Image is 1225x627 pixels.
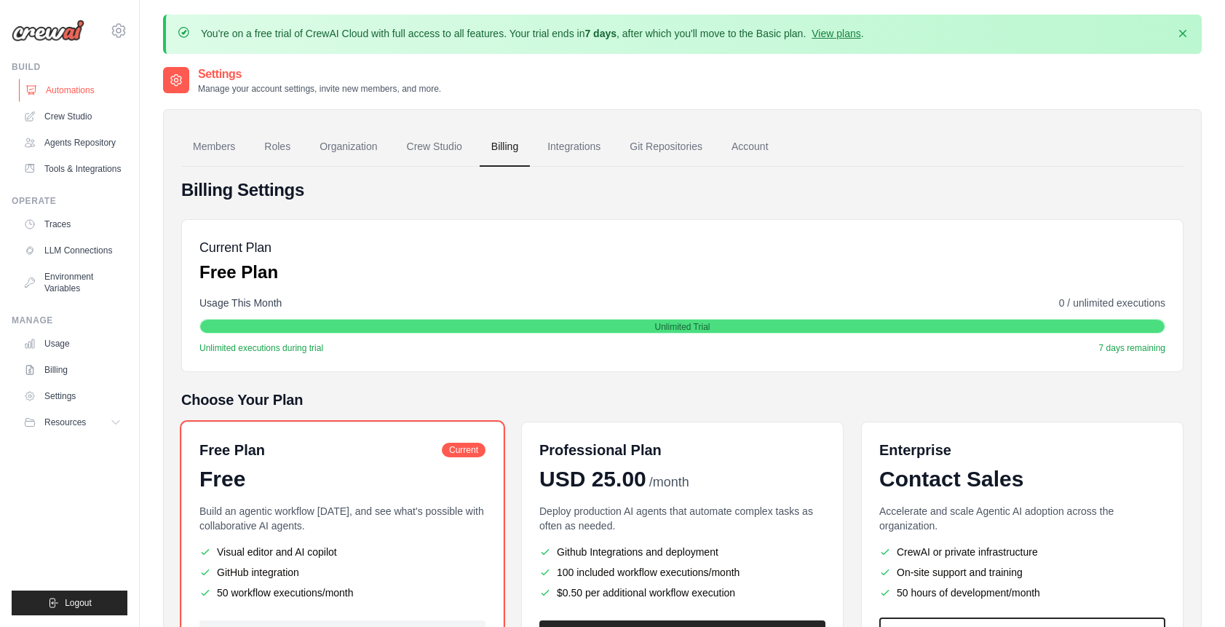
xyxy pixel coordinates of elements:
li: 100 included workflow executions/month [539,565,825,580]
a: Account [720,127,780,167]
a: Tools & Integrations [17,157,127,181]
span: Resources [44,417,86,428]
li: 50 workflow executions/month [199,585,485,600]
a: View plans [812,28,860,39]
a: Environment Variables [17,265,127,300]
span: 7 days remaining [1099,342,1165,354]
p: You're on a free trial of CrewAI Cloud with full access to all features. Your trial ends in , aft... [201,26,864,41]
h5: Current Plan [199,237,278,258]
h6: Enterprise [879,440,1165,460]
a: Integrations [536,127,612,167]
li: On-site support and training [879,565,1165,580]
span: /month [649,473,689,492]
li: 50 hours of development/month [879,585,1165,600]
a: Git Repositories [618,127,714,167]
h6: Free Plan [199,440,265,460]
img: Logo [12,20,84,42]
a: Members [181,127,247,167]
a: Roles [253,127,302,167]
a: Automations [19,79,129,102]
h6: Professional Plan [539,440,662,460]
li: $0.50 per additional workflow execution [539,585,825,600]
a: Crew Studio [395,127,474,167]
a: Agents Repository [17,131,127,154]
a: Usage [17,332,127,355]
div: Manage [12,315,127,326]
button: Resources [17,411,127,434]
h5: Choose Your Plan [181,390,1184,410]
a: Organization [308,127,389,167]
span: Unlimited executions during trial [199,342,323,354]
span: Logout [65,597,92,609]
p: Manage your account settings, invite new members, and more. [198,83,441,95]
span: Usage This Month [199,296,282,310]
a: Crew Studio [17,105,127,128]
span: Unlimited Trial [654,321,710,333]
h4: Billing Settings [181,178,1184,202]
button: Logout [12,591,127,615]
div: Contact Sales [879,466,1165,492]
span: Current [442,443,485,457]
li: Visual editor and AI copilot [199,545,485,559]
div: Operate [12,195,127,207]
h2: Settings [198,66,441,83]
a: Billing [480,127,530,167]
strong: 7 days [584,28,617,39]
a: Traces [17,213,127,236]
a: Billing [17,358,127,382]
a: Settings [17,385,127,408]
p: Build an agentic workflow [DATE], and see what's possible with collaborative AI agents. [199,504,485,533]
li: CrewAI or private infrastructure [879,545,1165,559]
div: Free [199,466,485,492]
p: Accelerate and scale Agentic AI adoption across the organization. [879,504,1165,533]
p: Free Plan [199,261,278,284]
span: 0 / unlimited executions [1059,296,1165,310]
a: LLM Connections [17,239,127,262]
div: Build [12,61,127,73]
li: Github Integrations and deployment [539,545,825,559]
p: Deploy production AI agents that automate complex tasks as often as needed. [539,504,825,533]
li: GitHub integration [199,565,485,580]
span: USD 25.00 [539,466,646,492]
